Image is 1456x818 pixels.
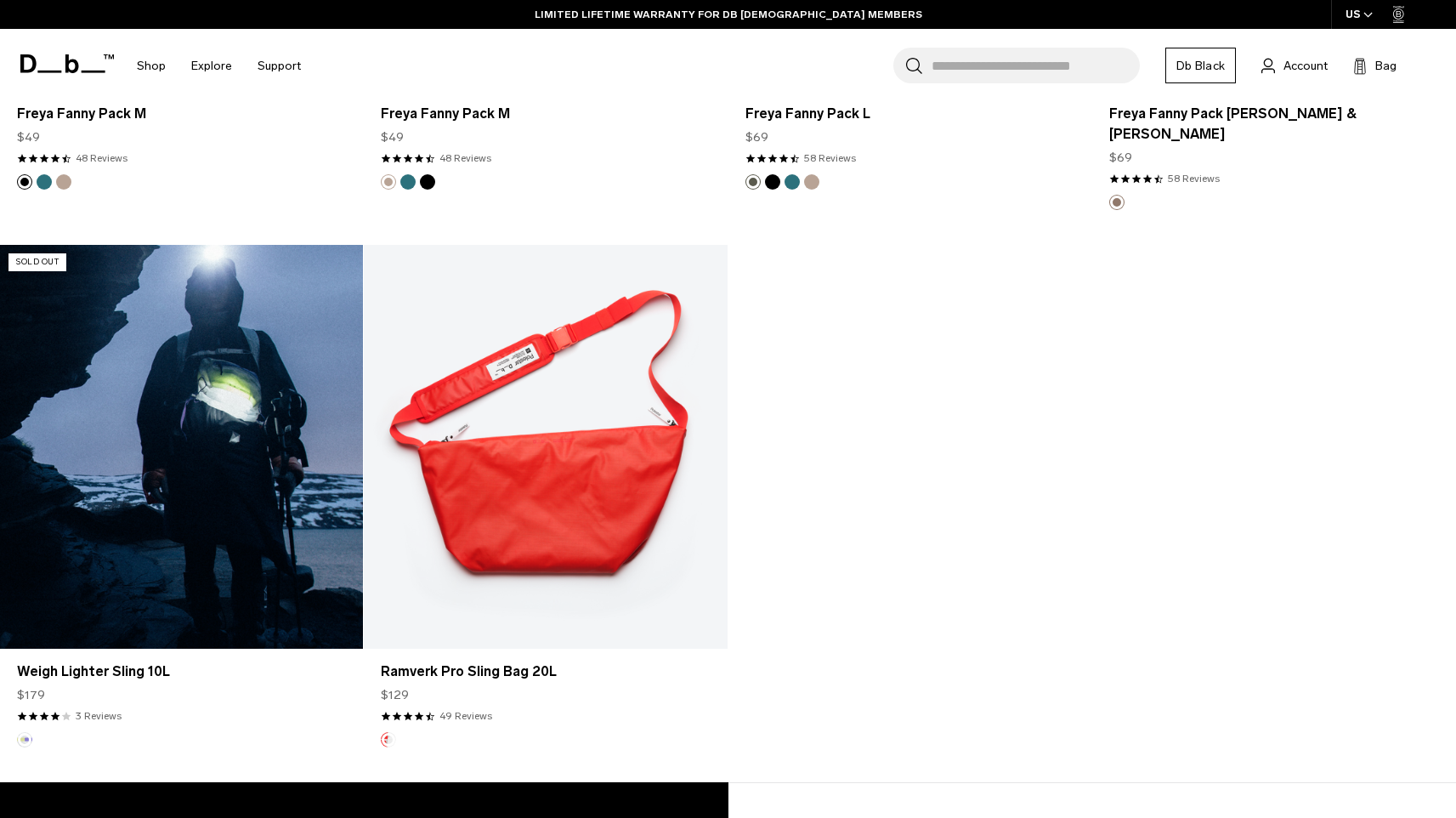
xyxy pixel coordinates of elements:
a: Shop [137,36,166,96]
a: Weigh Lighter Sling 10L [17,662,346,682]
button: Aurora [17,732,32,747]
button: Moss Green [745,174,761,190]
a: Freya Fanny Pack L [745,104,1074,124]
a: Account [1261,55,1328,76]
a: Freya Fanny Pack M [17,104,346,124]
button: Fogbow Beige [56,174,71,190]
button: Midnight Teal [785,174,800,190]
button: Midnight Teal [37,174,52,190]
button: Black Out [765,174,780,190]
a: 3 reviews [76,708,122,724]
a: Support [258,36,301,96]
span: $69 [1109,149,1132,167]
span: Bag [1375,57,1397,75]
span: $69 [745,128,768,146]
a: 49 reviews [439,708,492,724]
a: Ramverk Pro Sling Bag 20L [364,245,727,649]
button: Sage & Alana [1109,195,1125,210]
a: Explore [191,36,232,96]
a: LIMITED LIFETIME WARRANTY FOR DB [DEMOGRAPHIC_DATA] MEMBERS [535,7,922,22]
a: Freya Fanny Pack [PERSON_NAME] & [PERSON_NAME] [1109,104,1438,145]
span: $49 [17,128,40,146]
a: 58 reviews [804,151,856,166]
a: Freya Fanny Pack M [381,104,710,124]
button: Black Out [420,174,435,190]
p: Sold Out [8,253,66,271]
span: $129 [381,686,409,704]
button: Fogbow Beige [381,174,396,190]
a: 48 reviews [76,151,127,166]
a: 58 reviews [1168,171,1220,186]
span: $49 [381,128,404,146]
span: Account [1283,57,1328,75]
a: 48 reviews [439,151,491,166]
span: $179 [17,686,45,704]
nav: Main Navigation [124,29,314,103]
button: Fogbow Beige [804,174,819,190]
button: Black Out [17,174,32,190]
a: Ramverk Pro Sling Bag 20L [381,662,710,682]
button: Polestar Edt. [381,732,396,747]
button: Midnight Teal [400,174,416,190]
a: Db Black [1165,48,1236,83]
button: Bag [1353,55,1397,76]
